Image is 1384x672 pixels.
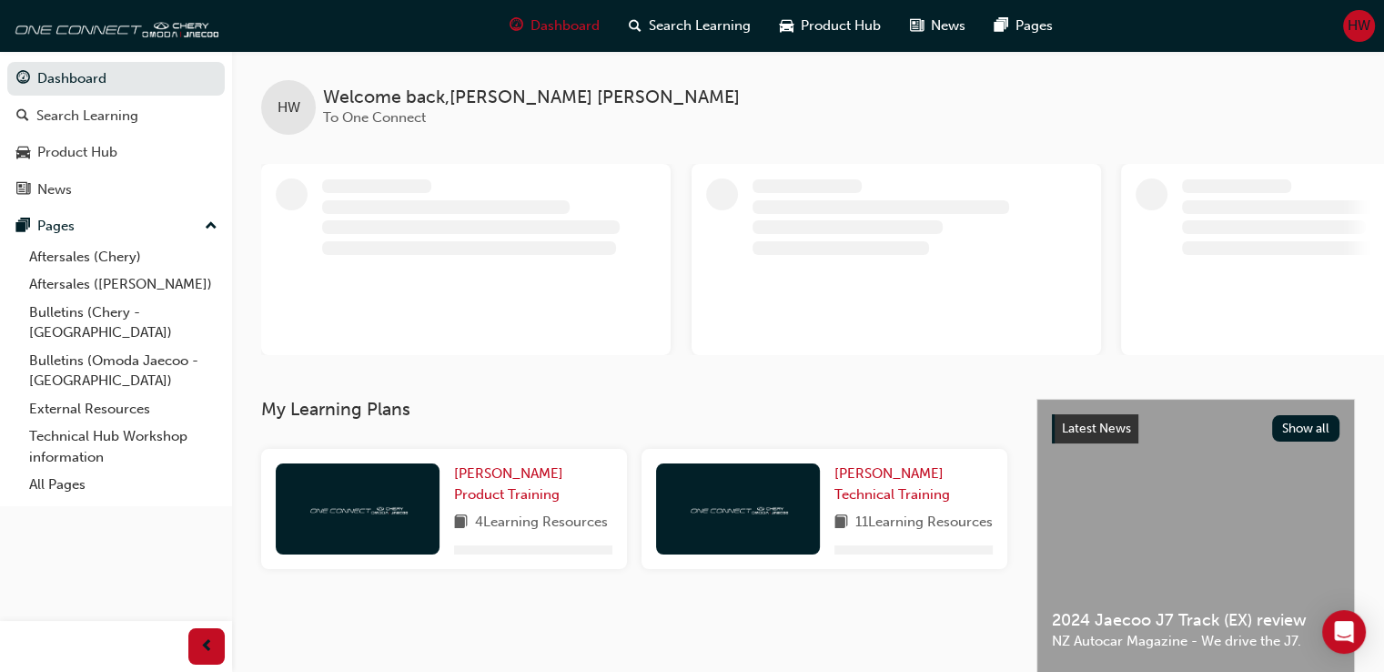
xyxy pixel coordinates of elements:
div: Open Intercom Messenger [1322,610,1366,654]
span: Latest News [1062,421,1131,436]
span: 2024 Jaecoo J7 Track (EX) review [1052,610,1339,631]
span: To One Connect [323,109,426,126]
span: Pages [1015,15,1053,36]
a: car-iconProduct Hub [765,7,895,45]
span: [PERSON_NAME] Technical Training [834,465,950,503]
a: Dashboard [7,62,225,96]
span: NZ Autocar Magazine - We drive the J7. [1052,631,1339,652]
a: All Pages [22,471,225,499]
span: 11 Learning Resources [855,512,993,535]
button: Pages [7,209,225,243]
a: External Resources [22,395,225,423]
button: DashboardSearch LearningProduct HubNews [7,58,225,209]
a: Bulletins (Chery - [GEOGRAPHIC_DATA]) [22,299,225,347]
span: pages-icon [16,219,30,235]
a: Technical Hub Workshop information [22,423,225,471]
span: search-icon [16,108,29,125]
span: pages-icon [995,15,1008,37]
img: oneconnect [688,500,788,517]
button: Show all [1272,415,1340,442]
button: HW [1343,10,1375,42]
span: book-icon [834,512,848,535]
a: Product Hub [7,136,225,169]
a: Search Learning [7,99,225,133]
h3: My Learning Plans [261,399,1007,420]
span: car-icon [780,15,793,37]
span: Welcome back , [PERSON_NAME] [PERSON_NAME] [323,87,740,108]
span: guage-icon [510,15,523,37]
a: Bulletins (Omoda Jaecoo - [GEOGRAPHIC_DATA]) [22,347,225,395]
a: pages-iconPages [980,7,1067,45]
span: book-icon [454,512,468,535]
span: car-icon [16,145,30,161]
span: news-icon [16,182,30,199]
a: search-iconSearch Learning [614,7,765,45]
span: news-icon [910,15,924,37]
span: up-icon [205,215,217,239]
div: Product Hub [37,142,117,163]
img: oneconnect [9,7,218,44]
span: Product Hub [801,15,881,36]
a: news-iconNews [895,7,980,45]
a: [PERSON_NAME] Technical Training [834,463,993,504]
a: Latest NewsShow all [1052,414,1339,443]
span: HW [278,97,300,118]
span: News [931,15,965,36]
a: Aftersales (Chery) [22,243,225,271]
div: Pages [37,216,75,237]
img: oneconnect [308,500,408,517]
a: Aftersales ([PERSON_NAME]) [22,270,225,299]
div: Search Learning [36,106,138,127]
a: guage-iconDashboard [495,7,614,45]
span: prev-icon [200,636,214,658]
a: News [7,173,225,207]
span: guage-icon [16,71,30,87]
span: 4 Learning Resources [475,512,608,535]
span: Search Learning [649,15,751,36]
span: search-icon [629,15,641,37]
span: Dashboard [530,15,600,36]
span: HW [1348,15,1370,36]
span: [PERSON_NAME] Product Training [454,465,563,503]
a: [PERSON_NAME] Product Training [454,463,612,504]
div: News [37,179,72,200]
